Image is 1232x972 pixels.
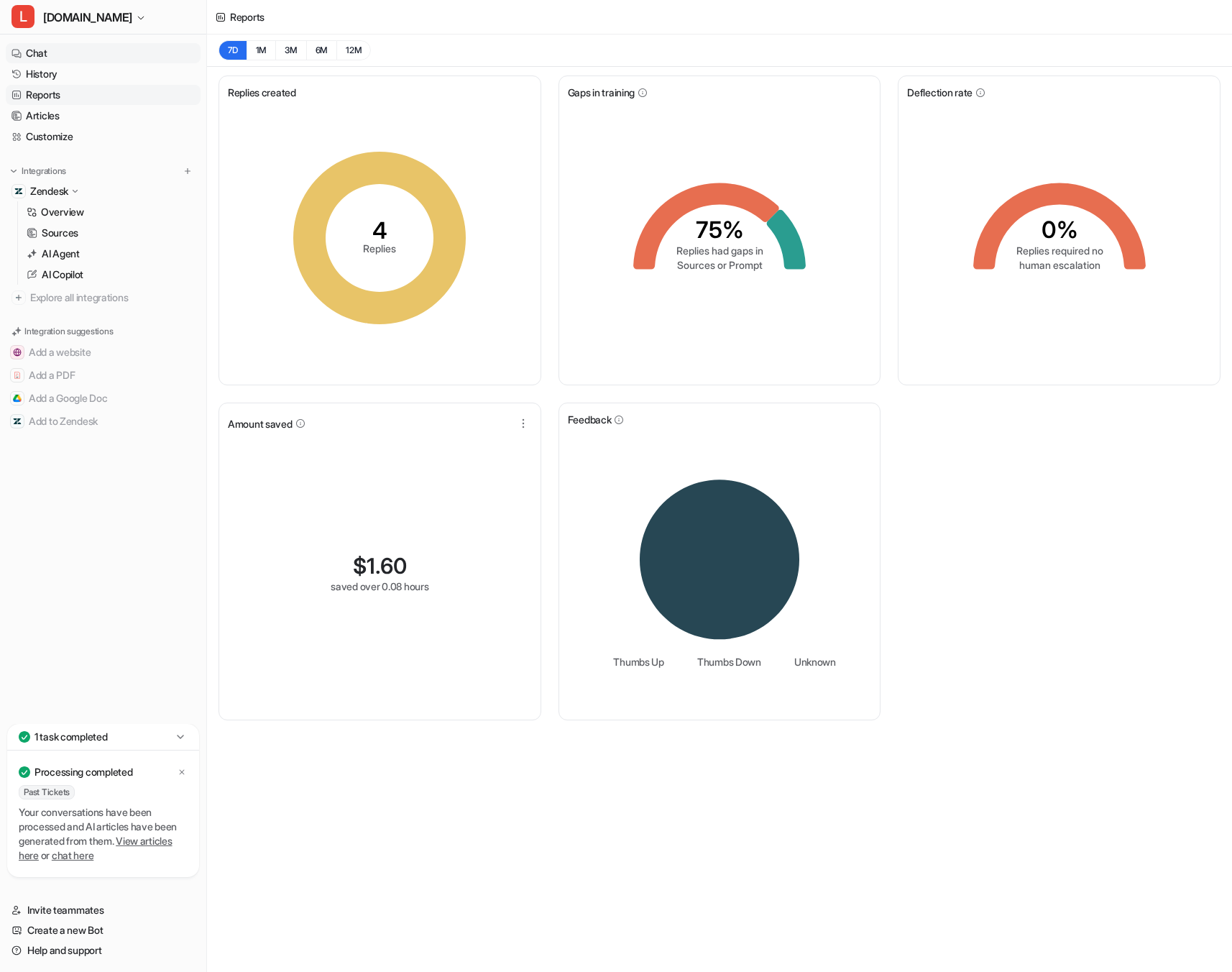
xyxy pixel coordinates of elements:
li: Thumbs Down [687,654,761,669]
img: Add a PDF [13,371,22,380]
img: menu_add.svg [183,166,193,176]
a: Customize [6,127,201,147]
button: Add a websiteAdd a website [6,341,201,364]
span: Explore all integrations [30,286,195,309]
button: 1M [247,40,276,60]
p: AI Copilot [42,267,83,282]
img: expand menu [9,166,19,176]
a: Invite teammates [6,900,201,920]
li: Unknown [784,654,836,669]
a: Articles [6,106,201,126]
img: Add a Google Doc [13,394,22,403]
button: Add to ZendeskAdd to Zendesk [6,410,201,433]
p: Zendesk [30,184,68,198]
tspan: human escalation [1019,259,1100,271]
tspan: Replies required no [1016,244,1103,257]
img: Zendesk [14,187,23,196]
a: Sources [21,223,201,243]
p: 1 task completed [35,730,108,744]
div: $ [353,553,407,579]
span: [DOMAIN_NAME] [43,7,132,27]
button: Add a Google DocAdd a Google Doc [6,387,201,410]
span: Replies created [228,85,296,100]
p: Integrations [22,165,66,177]
tspan: 75% [695,216,743,244]
tspan: Sources or Prompt [676,259,762,271]
p: Sources [42,226,78,240]
p: Processing completed [35,765,132,779]
img: explore all integrations [12,290,26,305]
button: 3M [275,40,306,60]
a: Create a new Bot [6,920,201,940]
tspan: Replies had gaps in [676,244,763,257]
div: saved over 0.08 hours [331,579,428,594]
a: AI Copilot [21,265,201,285]
a: Reports [6,85,201,105]
span: Gaps in training [568,85,635,100]
a: View articles here [19,835,173,861]
span: Feedback [568,412,612,427]
span: Amount saved [228,416,293,431]
button: Add a PDFAdd a PDF [6,364,201,387]
span: Deflection rate [907,85,973,100]
button: 7D [219,40,247,60]
span: 1.60 [367,553,407,579]
tspan: 4 [372,216,387,244]
a: Explore all integrations [6,288,201,308]
tspan: Replies [363,242,396,255]
a: Help and support [6,940,201,960]
span: Past Tickets [19,785,75,799]
tspan: 0% [1041,216,1077,244]
a: Overview [21,202,201,222]
button: 6M [306,40,337,60]
img: Add a website [13,348,22,357]
button: 12M [336,40,371,60]
span: L [12,5,35,28]
p: Your conversations have been processed and AI articles have been generated from them. or [19,805,188,863]
img: Add to Zendesk [13,417,22,426]
a: AI Agent [21,244,201,264]
button: Integrations [6,164,70,178]
div: Reports [230,9,265,24]
p: Integration suggestions [24,325,113,338]
a: chat here [52,849,93,861]
p: AI Agent [42,247,80,261]
a: History [6,64,201,84]
li: Thumbs Up [603,654,663,669]
p: Overview [41,205,84,219]
a: Chat [6,43,201,63]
